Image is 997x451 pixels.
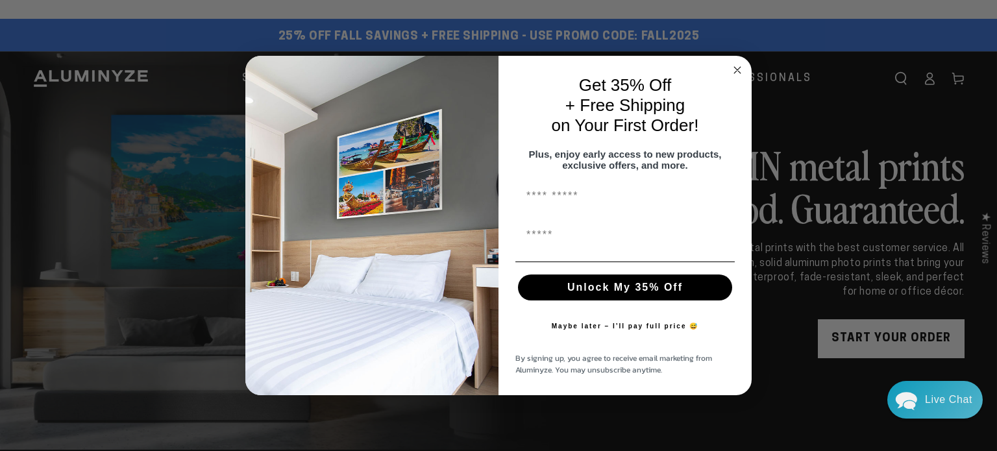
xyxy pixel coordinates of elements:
img: 728e4f65-7e6c-44e2-b7d1-0292a396982f.jpeg [245,56,498,396]
span: Get 35% Off [579,75,672,95]
span: Plus, enjoy early access to new products, exclusive offers, and more. [529,149,722,171]
span: + Free Shipping [565,95,685,115]
div: Chat widget toggle [887,381,983,419]
span: on Your First Order! [552,116,699,135]
button: Close dialog [730,62,745,78]
div: Contact Us Directly [925,381,972,419]
button: Maybe later – I’ll pay full price 😅 [545,313,706,339]
span: By signing up, you agree to receive email marketing from Aluminyze. You may unsubscribe anytime. [515,352,712,376]
button: Unlock My 35% Off [518,274,732,300]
